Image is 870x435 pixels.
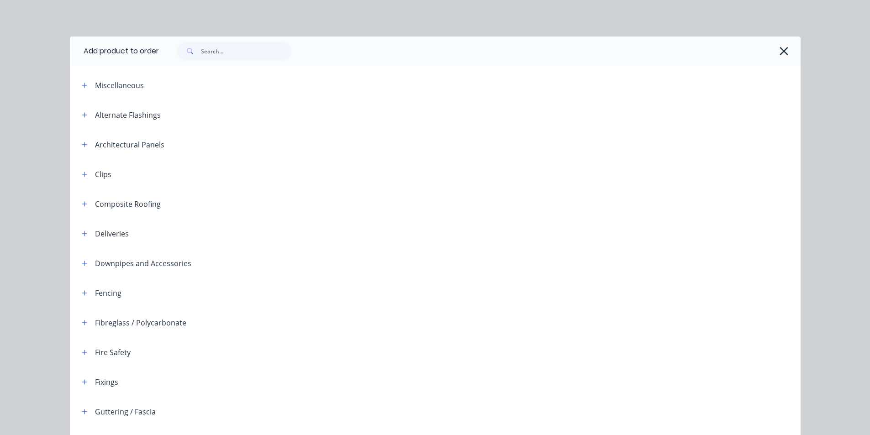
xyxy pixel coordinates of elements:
[95,377,118,388] div: Fixings
[70,37,159,66] div: Add product to order
[95,199,161,210] div: Composite Roofing
[95,169,111,180] div: Clips
[95,288,121,299] div: Fencing
[95,110,161,121] div: Alternate Flashings
[95,406,156,417] div: Guttering / Fascia
[95,347,131,358] div: Fire Safety
[201,42,291,60] input: Search...
[95,317,186,328] div: Fibreglass / Polycarbonate
[95,258,191,269] div: Downpipes and Accessories
[95,80,144,91] div: Miscellaneous
[95,228,129,239] div: Deliveries
[95,139,164,150] div: Architectural Panels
